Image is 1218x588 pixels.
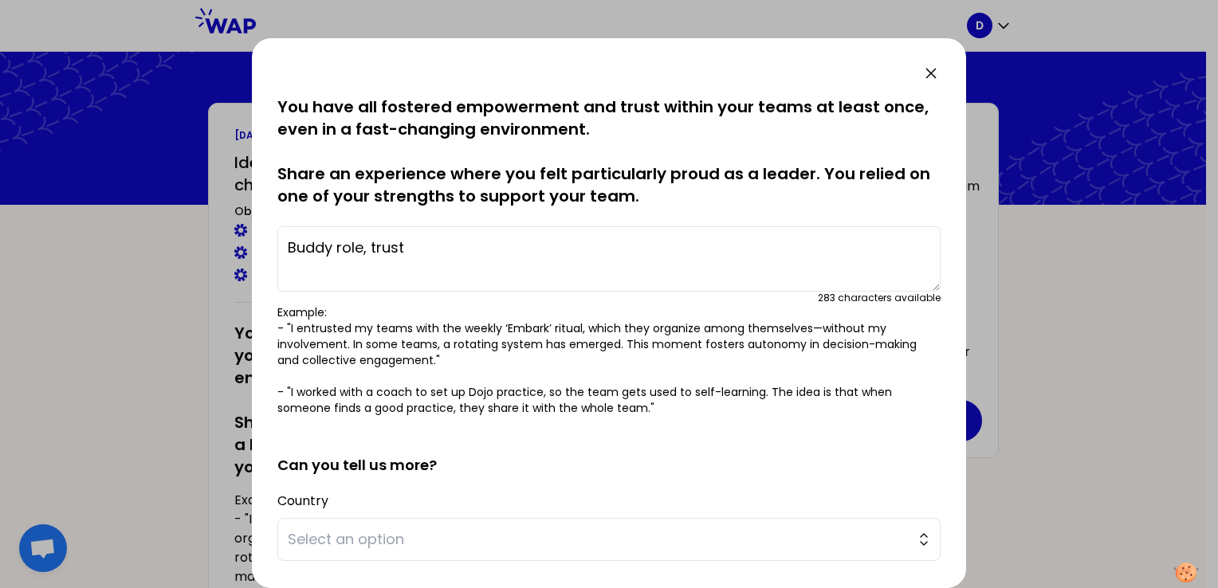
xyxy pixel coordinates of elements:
p: You have all fostered empowerment and trust within your teams at least once, even in a fast-chang... [277,96,941,207]
div: 283 characters available [818,292,941,304]
h2: Can you tell us more? [277,429,941,476]
p: Example: - "I entrusted my teams with the weekly ‘Embark’ ritual, which they organize among thems... [277,304,941,416]
button: Select an option [277,518,941,561]
textarea: Buddy role, trust [277,226,941,292]
label: Country [277,492,328,510]
span: Select an option [288,528,908,551]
